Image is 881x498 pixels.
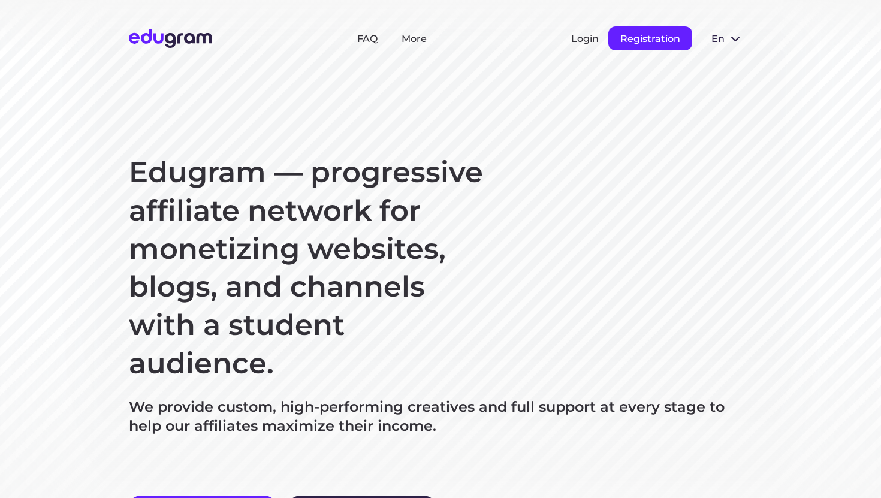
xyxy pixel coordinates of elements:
[129,29,212,48] img: Edugram Logo
[129,153,488,383] h1: Edugram — progressive affiliate network for monetizing websites, blogs, and channels with a stude...
[571,33,599,44] button: Login
[711,33,723,44] span: en
[608,26,692,50] button: Registration
[702,26,752,50] button: en
[402,33,427,44] a: More
[129,397,752,436] p: We provide custom, high-performing creatives and full support at every stage to help our affiliat...
[357,33,378,44] a: FAQ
